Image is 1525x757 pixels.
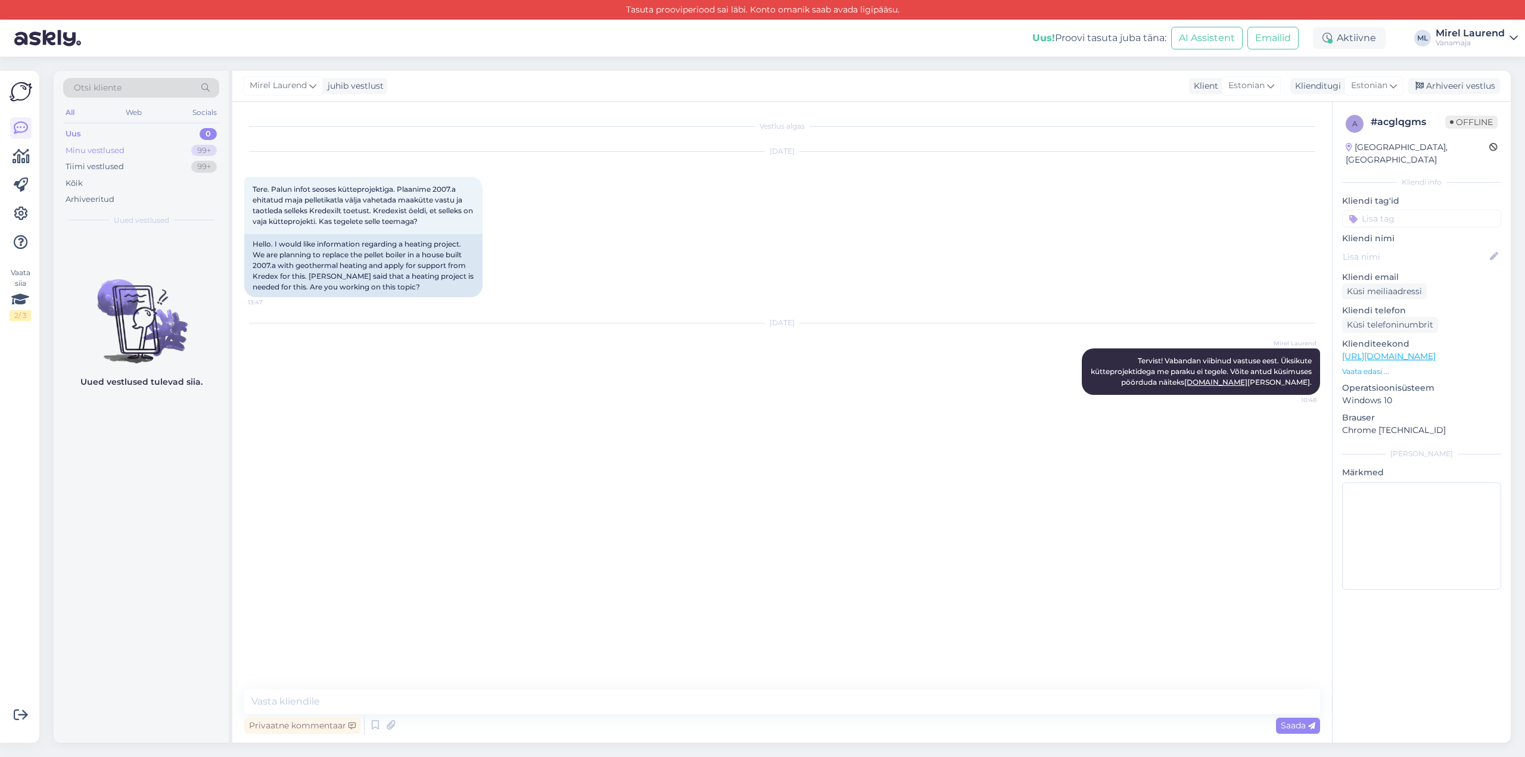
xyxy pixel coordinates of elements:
[1342,424,1501,437] p: Chrome [TECHNICAL_ID]
[200,128,217,140] div: 0
[191,145,217,157] div: 99+
[1342,338,1501,350] p: Klienditeekond
[1342,195,1501,207] p: Kliendi tag'id
[10,267,31,321] div: Vaata siia
[123,105,144,120] div: Web
[1346,141,1489,166] div: [GEOGRAPHIC_DATA], [GEOGRAPHIC_DATA]
[244,234,483,297] div: Hello. I would like information regarding a heating project. We are planning to replace the pelle...
[1351,79,1387,92] span: Estonian
[1342,351,1436,362] a: [URL][DOMAIN_NAME]
[1342,232,1501,245] p: Kliendi nimi
[190,105,219,120] div: Socials
[1436,38,1505,48] div: Vanamaja
[66,128,81,140] div: Uus
[1342,304,1501,317] p: Kliendi telefon
[1342,284,1427,300] div: Küsi meiliaadressi
[10,80,32,103] img: Askly Logo
[1091,356,1314,387] span: Tervist! Vabandan viibinud vastuse eest. Üksikute kütteprojektidega me paraku ei tegele. Võite an...
[1189,80,1218,92] div: Klient
[66,177,83,189] div: Kõik
[1436,29,1505,38] div: Mirel Laurend
[244,146,1320,157] div: [DATE]
[1342,317,1438,333] div: Küsi telefoninumbrit
[1445,116,1498,129] span: Offline
[191,161,217,173] div: 99+
[1272,395,1317,404] span: 10:48
[1171,27,1243,49] button: AI Assistent
[244,121,1320,132] div: Vestlus algas
[1032,31,1166,45] div: Proovi tasuta juba täna:
[1290,80,1341,92] div: Klienditugi
[66,194,114,205] div: Arhiveeritud
[1342,394,1501,407] p: Windows 10
[66,145,125,157] div: Minu vestlused
[1342,271,1501,284] p: Kliendi email
[63,105,77,120] div: All
[1408,78,1500,94] div: Arhiveeri vestlus
[10,310,31,321] div: 2 / 3
[1342,366,1501,377] p: Vaata edasi ...
[1342,382,1501,394] p: Operatsioonisüsteem
[80,376,203,388] p: Uued vestlused tulevad siia.
[1247,27,1299,49] button: Emailid
[1342,412,1501,424] p: Brauser
[1313,27,1386,49] div: Aktiivne
[1272,339,1317,348] span: Mirel Laurend
[1414,30,1431,46] div: ML
[54,258,229,365] img: No chats
[1342,448,1501,459] div: [PERSON_NAME]
[253,185,475,226] span: Tere. Palun infot seoses kütteprojektiga. Plaanime 2007.a ehitatud maja pelletikatla välja vaheta...
[248,298,292,307] span: 13:47
[1184,378,1247,387] a: [DOMAIN_NAME]
[1032,32,1055,43] b: Uus!
[250,79,307,92] span: Mirel Laurend
[244,317,1320,328] div: [DATE]
[1343,250,1487,263] input: Lisa nimi
[74,82,122,94] span: Otsi kliente
[323,80,384,92] div: juhib vestlust
[66,161,124,173] div: Tiimi vestlused
[1436,29,1518,48] a: Mirel LaurendVanamaja
[244,718,360,734] div: Privaatne kommentaar
[114,215,169,226] span: Uued vestlused
[1342,210,1501,228] input: Lisa tag
[1342,177,1501,188] div: Kliendi info
[1352,119,1358,128] span: a
[1342,466,1501,479] p: Märkmed
[1281,720,1315,731] span: Saada
[1228,79,1265,92] span: Estonian
[1371,115,1445,129] div: # acglqgms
